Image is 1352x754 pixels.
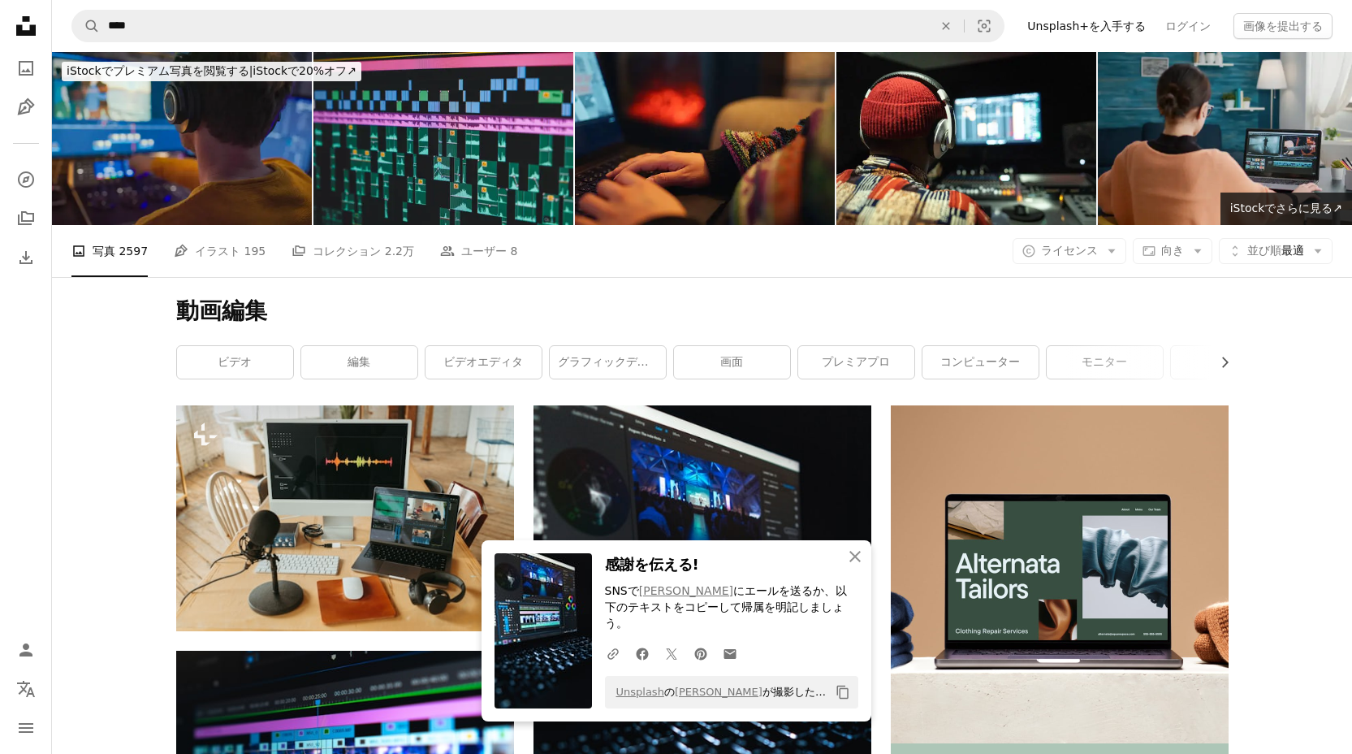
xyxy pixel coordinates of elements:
img: 木製の机の上に置かれたノートパソコン [176,405,514,631]
a: Pinterestでシェアする [686,637,715,669]
a: ダウンロード履歴 [10,241,42,274]
a: ユーザー 8 [440,225,517,277]
span: 2.2万 [385,242,414,260]
button: 全てクリア [928,11,964,41]
button: ビジュアル検索 [965,11,1004,41]
a: ログイン [1155,13,1220,39]
a: Unsplash+を入手する [1017,13,1155,39]
span: の が撮影した写真 [608,679,829,705]
a: iStockでさらに見る↗ [1220,193,1352,225]
a: 電子 [1171,346,1287,379]
a: Eメールでシェアする [715,637,745,669]
a: グラフィックデザイン [550,346,666,379]
img: ビデオ編集プロセス [313,52,573,225]
a: 木製の机の上に置かれたノートパソコン [176,511,514,526]
button: 言語 [10,673,42,705]
span: 並び順 [1247,244,1281,257]
button: リストを右にスクロールする [1210,346,1229,379]
form: サイト内でビジュアルを探す [71,10,1004,42]
div: iStockで20%オフ ↗ [62,62,361,81]
img: レコーディングスタジオのプロデューサーマンの背面図 [836,52,1096,225]
a: イラスト [10,91,42,123]
a: [PERSON_NAME] [639,584,733,597]
p: SNSで にエールを送るか、以下のテキストをコピーして帰属を明記しましょう。 [605,583,858,632]
a: Unsplash [616,686,664,698]
button: 向き [1133,238,1212,264]
a: ビデオ [177,346,293,379]
a: 写真 [10,52,42,84]
button: メニュー [10,712,42,744]
a: コレクション [10,202,42,235]
button: 画像を提出する [1233,13,1333,39]
h3: 感謝を伝える! [605,553,858,577]
a: ログイン / 登録する [10,634,42,666]
span: ライセンス [1041,244,1098,257]
a: プレミアプロ [798,346,914,379]
a: イラスト 195 [174,225,266,277]
button: クリップボードにコピーする [829,678,857,706]
span: 最適 [1247,243,1304,259]
img: file-1707885205802-88dd96a21c72image [891,405,1229,743]
button: ライセンス [1013,238,1126,264]
h1: 動画編集 [176,297,1229,326]
a: モニター [1047,346,1163,379]
span: 向き [1161,244,1184,257]
span: 195 [244,242,266,260]
a: 画面 [674,346,790,379]
a: [PERSON_NAME] [675,686,762,698]
a: ビデオエディタ [425,346,542,379]
a: 探す [10,163,42,196]
button: Unsplashで検索する [72,11,100,41]
a: コンピューター [922,346,1039,379]
span: iStockでさらに見る ↗ [1230,201,1342,214]
a: 編集 [301,346,417,379]
img: 机の上のコンピュータ画面で映像を扱う男性編集者 [52,52,312,225]
a: Twitterでシェアする [657,637,686,669]
button: 並び順最適 [1219,238,1333,264]
span: 8 [510,242,517,260]
span: iStockでプレミアム写真を閲覧する | [67,64,253,77]
a: iStockでプレミアム写真を閲覧する|iStockで20%オフ↗ [52,52,371,91]
a: コレクション 2.2万 [292,225,414,277]
img: 居心地の良いソファに快適に座り、暖炉のそばでラップトップで作業している女性のクローズアップ [575,52,835,225]
a: Facebookでシェアする [628,637,657,669]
